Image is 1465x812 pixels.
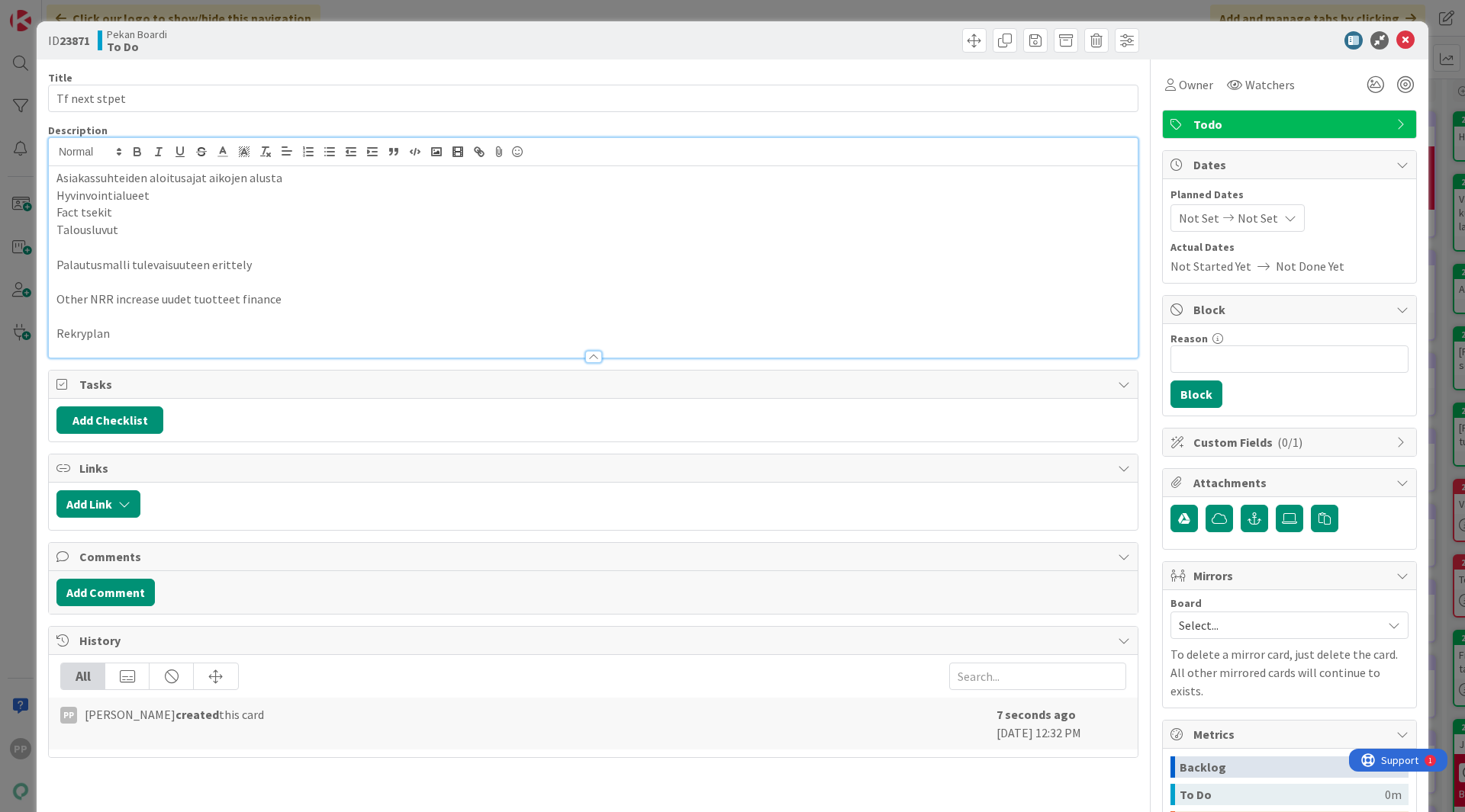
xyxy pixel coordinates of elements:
[61,663,105,689] div: All
[79,6,83,18] div: 1
[48,71,72,85] label: Title
[1179,615,1374,636] span: Select...
[56,221,1130,239] p: Talousluvut
[1170,257,1251,275] span: Not Started Yet
[1193,566,1389,585] span: Mirrors
[1193,433,1389,451] span: Custom Fields
[1180,784,1385,805] div: To Do
[56,490,140,518] button: Add Link
[48,85,1138,112] input: type card name here...
[56,290,1130,308] p: Other NRR increase uudet tuotteet finance
[1277,435,1302,450] span: ( 0/1 )
[79,547,1110,566] span: Comments
[107,40,167,53] b: To Do
[1193,725,1389,743] span: Metrics
[1193,300,1389,319] span: Block
[1170,380,1222,408] button: Block
[56,204,1130,221] p: Fact tsekit
[1170,645,1409,700] p: To delete a mirror card, just delete the card. All other mirrored cards will continue to exists.
[56,187,1130,204] p: Hyvinvointialueet
[1170,332,1208,345] label: Reason
[60,33,90,48] b: 23871
[1276,257,1344,275] span: Not Done Yet
[48,124,108,137] span: Description
[1238,209,1278,227] span: Not Set
[56,325,1130,342] p: Rekryplan
[1193,473,1389,492] span: Attachments
[1193,156,1389,174] span: Dates
[85,705,264,724] span: [PERSON_NAME] this card
[997,705,1126,742] div: [DATE] 12:32 PM
[79,459,1110,477] span: Links
[60,707,77,724] div: PP
[107,28,167,40] span: Pekan Boardi
[1180,756,1385,778] div: Backlog
[48,31,90,50] span: ID
[56,256,1130,274] p: Palautusmalli tulevaisuuteen erittely
[1179,209,1219,227] span: Not Set
[997,707,1076,722] b: 7 seconds ago
[32,2,69,21] span: Support
[175,707,219,722] b: created
[1193,115,1389,133] span: Todo
[1170,598,1202,608] span: Board
[79,631,1110,650] span: History
[1385,784,1402,805] div: 0m
[949,663,1126,690] input: Search...
[1170,187,1409,203] span: Planned Dates
[56,579,155,606] button: Add Comment
[79,375,1110,393] span: Tasks
[1170,239,1409,255] span: Actual Dates
[56,406,163,434] button: Add Checklist
[56,169,1130,187] p: Asiakassuhteiden aloitusajat aikojen alusta
[1179,75,1213,94] span: Owner
[1245,75,1295,94] span: Watchers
